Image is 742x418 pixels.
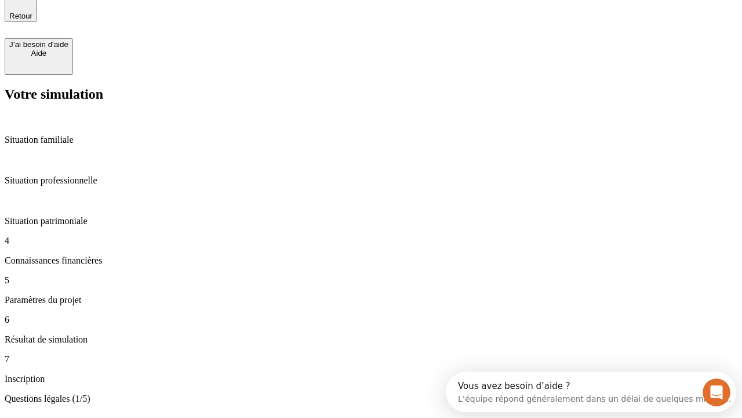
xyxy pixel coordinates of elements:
p: Inscription [5,374,737,384]
div: L’équipe répond généralement dans un délai de quelques minutes. [12,19,285,31]
div: Vous avez besoin d’aide ? [12,10,285,19]
div: J’ai besoin d'aide [9,40,68,49]
div: Aide [9,49,68,57]
p: 7 [5,354,737,365]
p: 4 [5,236,737,246]
div: Ouvrir le Messenger Intercom [5,5,319,37]
button: J’ai besoin d'aideAide [5,38,73,75]
p: Situation patrimoniale [5,216,737,226]
p: Connaissances financières [5,255,737,266]
p: 6 [5,315,737,325]
p: Situation familiale [5,135,737,145]
h2: Votre simulation [5,87,737,102]
iframe: Intercom live chat [703,379,730,406]
p: 5 [5,275,737,286]
p: Paramètres du projet [5,295,737,305]
span: Retour [9,12,32,20]
p: Questions légales (1/5) [5,394,737,404]
p: Situation professionnelle [5,175,737,186]
iframe: Intercom live chat discovery launcher [446,372,736,412]
p: Résultat de simulation [5,334,737,345]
